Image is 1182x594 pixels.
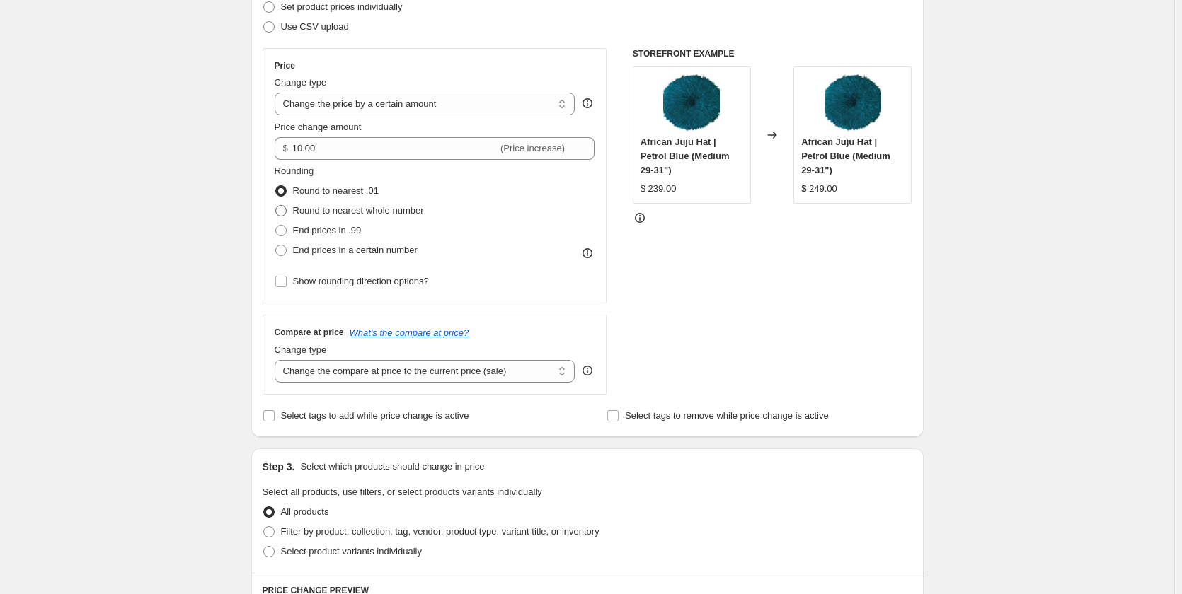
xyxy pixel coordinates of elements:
[275,344,327,355] span: Change type
[801,136,890,175] span: African Juju Hat | Petrol Blue (Medium 29-31")
[580,96,595,110] div: help
[641,136,730,175] span: African Juju Hat | Petrol Blue (Medium 29-31")
[281,526,599,537] span: Filter by product, collection, tag, vendor, product type, variant title, or inventory
[300,460,484,474] p: Select which products should change in price
[292,137,498,160] input: -10.00
[281,21,349,32] span: Use CSV upload
[281,1,403,12] span: Set product prices individually
[275,60,295,71] h3: Price
[281,506,329,517] span: All products
[293,225,362,235] span: End prices in .99
[350,327,469,338] button: What's the compare at price?
[281,410,469,421] span: Select tags to add while price change is active
[263,487,542,497] span: Select all products, use filters, or select products variants individually
[283,143,288,153] span: $
[580,363,595,378] div: help
[275,77,327,88] span: Change type
[633,48,912,59] h6: STOREFRONT EXAMPLE
[801,182,837,196] div: $ 249.00
[293,276,429,286] span: Show rounding direction options?
[263,460,295,474] h2: Step 3.
[275,122,362,132] span: Price change amount
[663,74,720,131] img: DefaultKnockOutIMG_80x.JPG
[500,143,565,153] span: (Price increase)
[275,327,344,338] h3: Compare at price
[275,165,314,176] span: Rounding
[625,410,829,421] span: Select tags to remove while price change is active
[825,74,881,131] img: DefaultKnockOutIMG_80x.JPG
[293,205,424,216] span: Round to nearest whole number
[293,245,418,255] span: End prices in a certain number
[281,546,422,557] span: Select product variants individually
[641,182,677,196] div: $ 239.00
[293,185,379,196] span: Round to nearest .01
